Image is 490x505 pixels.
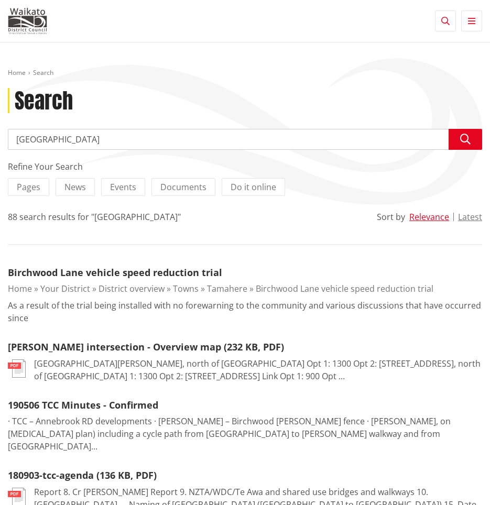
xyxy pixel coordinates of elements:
[33,68,53,77] span: Search
[8,341,284,353] a: [PERSON_NAME] intersection - Overview map (232 KB, PDF)
[8,160,482,173] div: Refine Your Search
[173,283,199,294] a: Towns
[15,88,73,113] h1: Search
[8,8,47,34] img: Waikato District Council - Te Kaunihera aa Takiwaa o Waikato
[8,68,26,77] a: Home
[458,212,482,222] button: Latest
[207,283,247,294] a: Tamahere
[17,181,40,193] span: Pages
[231,181,276,193] span: Do it online
[256,283,433,294] a: Birchwood Lane vehicle speed reduction trial
[8,129,482,150] input: Search input
[8,211,181,223] div: 88 search results for "[GEOGRAPHIC_DATA]"
[8,299,482,324] p: As a result of the trial being installed with no forewarning to the community and various discuss...
[8,266,222,279] a: Birchwood Lane vehicle speed reduction trial
[377,211,405,223] div: Sort by
[409,212,449,222] button: Relevance
[160,181,206,193] span: Documents
[34,357,482,382] p: [GEOGRAPHIC_DATA][PERSON_NAME], north of [GEOGRAPHIC_DATA] Opt 1: 1300 Opt 2: [STREET_ADDRESS], n...
[8,469,157,481] a: 180903-tcc-agenda (136 KB, PDF)
[40,283,90,294] a: Your District
[8,415,482,453] p: · TCC – Annebrook RD developments · [PERSON_NAME] – Birchwood [PERSON_NAME] fence · [PERSON_NAME]...
[8,69,482,78] nav: breadcrumb
[8,399,158,411] a: 190506 TCC Minutes - Confirmed
[110,181,136,193] span: Events
[8,283,32,294] a: Home
[442,461,480,499] iframe: Messenger Launcher
[64,181,86,193] span: News
[8,359,26,378] img: document-pdf.svg
[99,283,165,294] a: District overview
